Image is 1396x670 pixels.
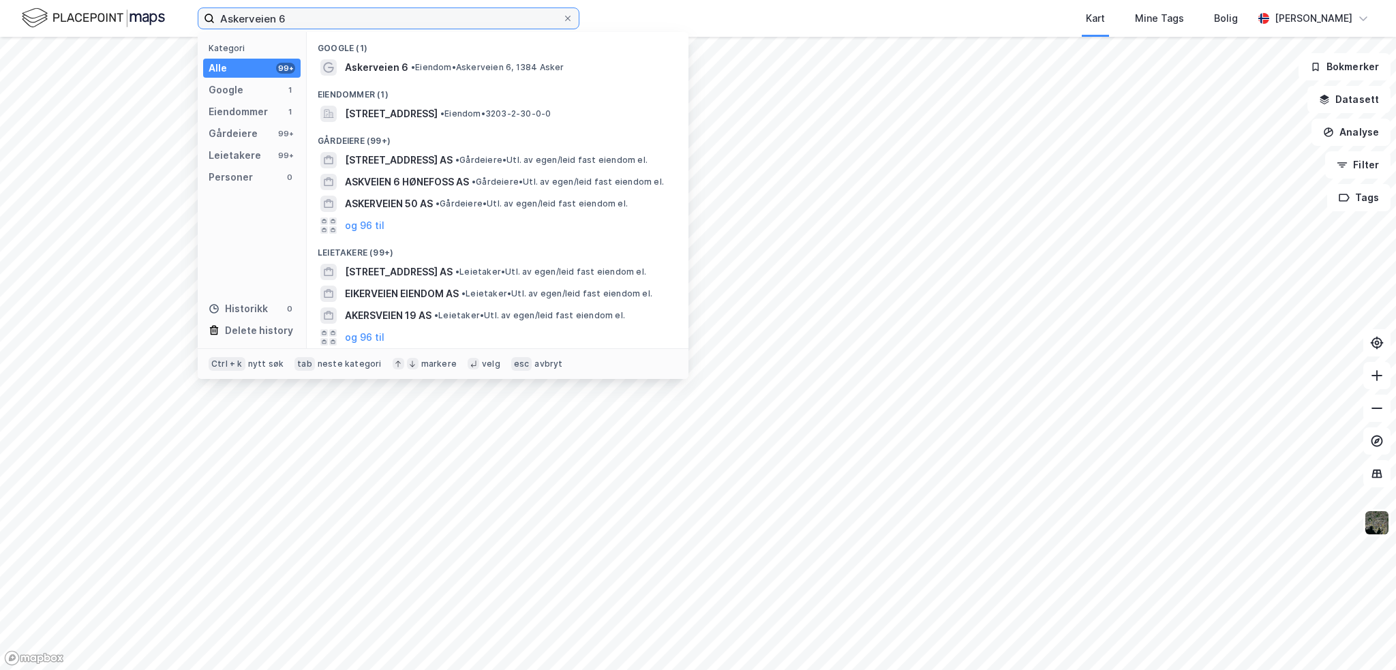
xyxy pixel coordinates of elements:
[455,267,646,277] span: Leietaker • Utl. av egen/leid fast eiendom el.
[1275,10,1352,27] div: [PERSON_NAME]
[455,267,459,277] span: •
[345,329,384,346] button: og 96 til
[209,82,243,98] div: Google
[345,264,453,280] span: [STREET_ADDRESS] AS
[209,125,258,142] div: Gårdeiere
[534,359,562,369] div: avbryt
[345,217,384,234] button: og 96 til
[1311,119,1391,146] button: Analyse
[307,237,688,261] div: Leietakere (99+)
[248,359,284,369] div: nytt søk
[345,106,438,122] span: [STREET_ADDRESS]
[1214,10,1238,27] div: Bolig
[1327,184,1391,211] button: Tags
[318,359,382,369] div: neste kategori
[276,128,295,139] div: 99+
[436,198,628,209] span: Gårdeiere • Utl. av egen/leid fast eiendom el.
[421,359,457,369] div: markere
[434,310,625,321] span: Leietaker • Utl. av egen/leid fast eiendom el.
[461,288,652,299] span: Leietaker • Utl. av egen/leid fast eiendom el.
[440,108,551,119] span: Eiendom • 3203-2-30-0-0
[411,62,415,72] span: •
[345,196,433,212] span: ASKERVEIEN 50 AS
[472,177,476,187] span: •
[455,155,459,165] span: •
[307,125,688,149] div: Gårdeiere (99+)
[455,155,648,166] span: Gårdeiere • Utl. av egen/leid fast eiendom el.
[482,359,500,369] div: velg
[209,147,261,164] div: Leietakere
[284,85,295,95] div: 1
[307,78,688,103] div: Eiendommer (1)
[307,32,688,57] div: Google (1)
[284,303,295,314] div: 0
[1325,151,1391,179] button: Filter
[209,60,227,76] div: Alle
[1364,510,1390,536] img: 9k=
[1086,10,1105,27] div: Kart
[511,357,532,371] div: esc
[1307,86,1391,113] button: Datasett
[276,150,295,161] div: 99+
[22,6,165,30] img: logo.f888ab2527a4732fd821a326f86c7f29.svg
[215,8,562,29] input: Søk på adresse, matrikkel, gårdeiere, leietakere eller personer
[1135,10,1184,27] div: Mine Tags
[472,177,664,187] span: Gårdeiere • Utl. av egen/leid fast eiendom el.
[4,650,64,666] a: Mapbox homepage
[345,286,459,302] span: EIKERVEIEN EIENDOM AS
[225,322,293,339] div: Delete history
[209,301,268,317] div: Historikk
[1328,605,1396,670] div: Kontrollprogram for chat
[1328,605,1396,670] iframe: Chat Widget
[209,357,245,371] div: Ctrl + k
[345,59,408,76] span: Askerveien 6
[209,43,301,53] div: Kategori
[345,152,453,168] span: [STREET_ADDRESS] AS
[209,169,253,185] div: Personer
[436,198,440,209] span: •
[345,307,431,324] span: AKERSVEIEN 19 AS
[440,108,444,119] span: •
[276,63,295,74] div: 99+
[345,174,469,190] span: ASKVEIEN 6 HØNEFOSS AS
[284,106,295,117] div: 1
[434,310,438,320] span: •
[461,288,466,299] span: •
[411,62,564,73] span: Eiendom • Askerveien 6, 1384 Asker
[294,357,315,371] div: tab
[209,104,268,120] div: Eiendommer
[1299,53,1391,80] button: Bokmerker
[284,172,295,183] div: 0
